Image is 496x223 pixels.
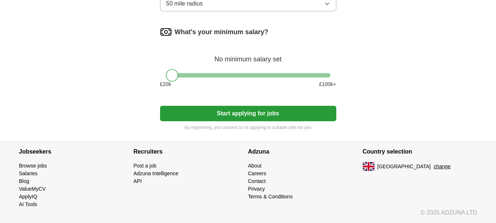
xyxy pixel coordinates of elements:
[160,47,336,64] div: No minimum salary set
[13,208,483,223] div: © 2025 ADZUNA LTD
[134,178,142,184] a: API
[319,80,336,88] span: £ 100 k+
[19,186,46,192] a: ValueMyCV
[19,178,29,184] a: Blog
[19,170,38,176] a: Salaries
[134,163,156,169] a: Post a job
[160,106,336,121] button: Start applying for jobs
[248,178,266,184] a: Contact
[160,124,336,131] p: By registering, you consent to us applying to suitable jobs for you
[248,186,265,192] a: Privacy
[363,162,374,171] img: UK flag
[160,26,172,38] img: salary.png
[248,163,262,169] a: About
[434,163,450,170] button: change
[19,163,47,169] a: Browse jobs
[363,141,477,162] h4: Country selection
[248,170,267,176] a: Careers
[134,170,178,176] a: Adzuna Intelligence
[175,27,268,37] label: What's your minimum salary?
[377,163,431,170] span: [GEOGRAPHIC_DATA]
[19,194,37,199] a: ApplyIQ
[160,80,171,88] span: £ 20 k
[19,201,37,207] a: AI Tools
[248,194,293,199] a: Terms & Conditions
